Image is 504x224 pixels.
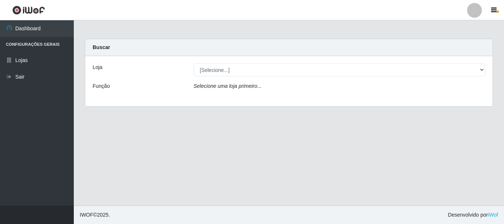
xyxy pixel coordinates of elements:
strong: Buscar [93,44,110,50]
span: © 2025 . [80,211,110,219]
label: Função [93,82,110,90]
i: Selecione uma loja primeiro... [194,83,262,89]
img: CoreUI Logo [12,6,45,15]
a: iWof [488,212,498,218]
span: Desenvolvido por [448,211,498,219]
label: Loja [93,63,102,71]
span: IWOF [80,212,93,218]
